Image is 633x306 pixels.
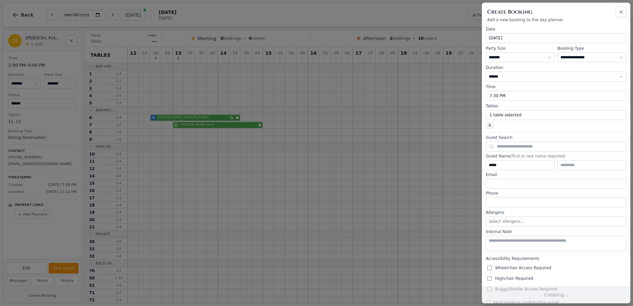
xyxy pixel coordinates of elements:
[486,172,626,177] label: Email
[486,65,626,70] label: Duration
[486,33,626,43] button: [DATE]
[486,229,626,234] label: Internal Note
[495,265,551,271] span: Wheelchair Access Required
[495,276,533,281] span: Highchair Required
[486,110,626,120] button: 1 table selected
[510,154,565,158] span: (first or last name required)
[482,286,630,303] button: Creating...
[486,210,626,215] label: Allergens
[486,103,626,109] label: Tables
[487,8,625,16] h2: Create Booking
[487,266,492,270] input: Wheelchair Access Required
[486,256,626,261] label: Accessibility Requirements
[487,276,492,281] input: Highchair Required
[489,219,524,224] span: Select allergens...
[487,17,625,23] p: Add a new booking to the day planner
[486,153,626,159] label: Guest Name
[486,191,626,196] label: Phone
[486,27,626,32] label: Date
[486,216,626,226] button: Select allergens...
[486,91,626,101] button: 7:30 PM
[486,46,555,51] label: Party Size
[486,121,494,129] span: 6
[486,84,626,90] label: Time
[557,46,626,51] label: Booking Type
[486,135,626,140] label: Guest Search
